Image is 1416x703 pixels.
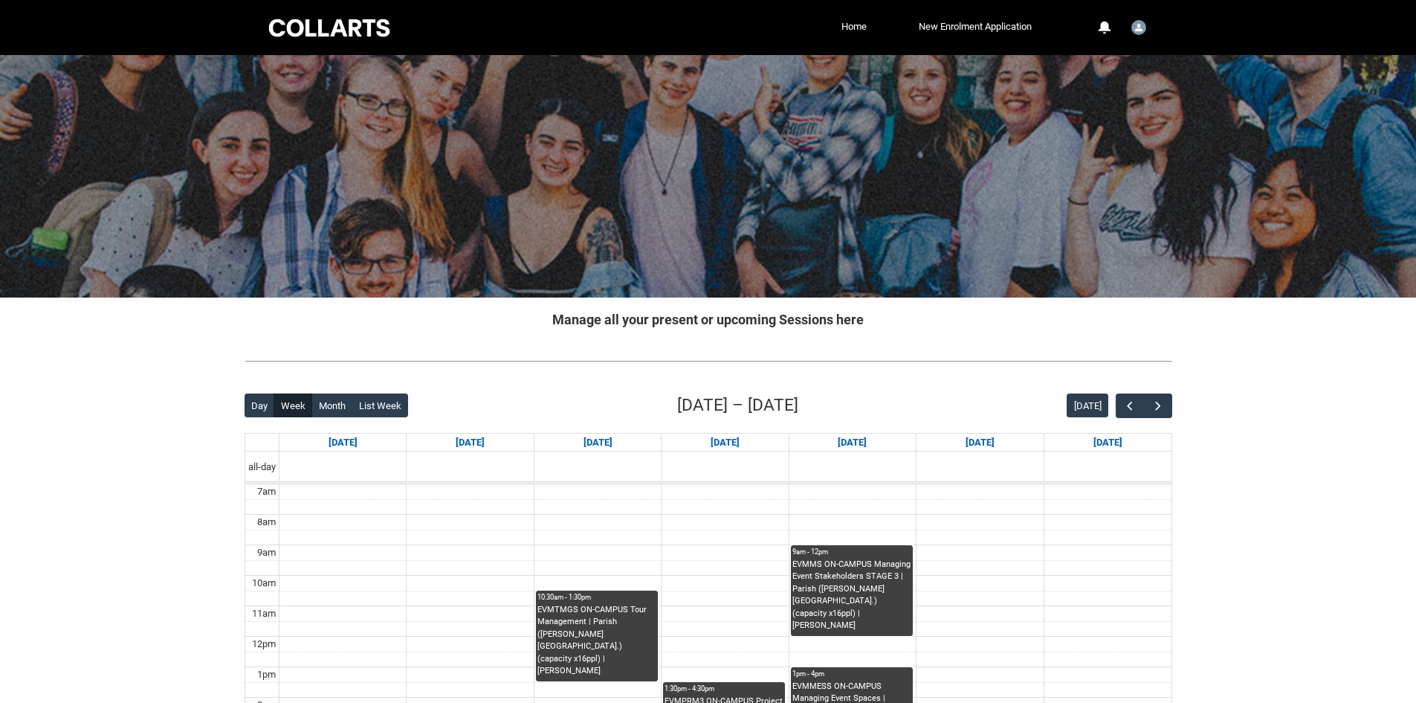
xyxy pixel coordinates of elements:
div: 11am [249,606,279,621]
button: Month [311,394,352,417]
a: Go to September 16, 2025 [581,434,615,452]
img: Student.twanten.20252682 [1131,20,1146,35]
span: all-day [245,460,279,475]
a: Go to September 18, 2025 [835,434,870,452]
div: 8am [254,515,279,530]
div: 1pm [254,667,279,682]
a: Go to September 14, 2025 [326,434,361,452]
div: 12pm [249,637,279,652]
button: Next Week [1143,394,1171,418]
div: EVMTMGS ON-CAMPUS Tour Management | Parish ([PERSON_NAME][GEOGRAPHIC_DATA].) (capacity x16ppl) | ... [537,604,656,678]
div: 1pm - 4pm [792,669,911,679]
div: 9am - 12pm [792,547,911,557]
button: [DATE] [1067,394,1108,417]
img: REDU_GREY_LINE [245,353,1172,369]
button: User Profile Student.twanten.20252682 [1128,14,1150,38]
button: Day [245,394,275,417]
a: Go to September 20, 2025 [1090,434,1125,452]
h2: [DATE] – [DATE] [677,393,798,418]
button: Week [274,394,312,417]
div: 9am [254,545,279,560]
a: New Enrolment Application [915,16,1035,38]
a: Home [838,16,870,38]
a: Go to September 19, 2025 [963,434,998,452]
a: Go to September 15, 2025 [453,434,488,452]
div: 10am [249,576,279,591]
div: 10:30am - 1:30pm [537,592,656,603]
h2: Manage all your present or upcoming Sessions here [245,309,1172,330]
div: 7am [254,484,279,499]
div: 1:30pm - 4:30pm [665,684,783,694]
a: Go to September 17, 2025 [708,434,743,452]
button: List Week [352,394,408,417]
div: EVMMS ON-CAMPUS Managing Event Stakeholders STAGE 3 | Parish ([PERSON_NAME][GEOGRAPHIC_DATA].) (c... [792,559,911,632]
button: Previous Week [1116,394,1144,418]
